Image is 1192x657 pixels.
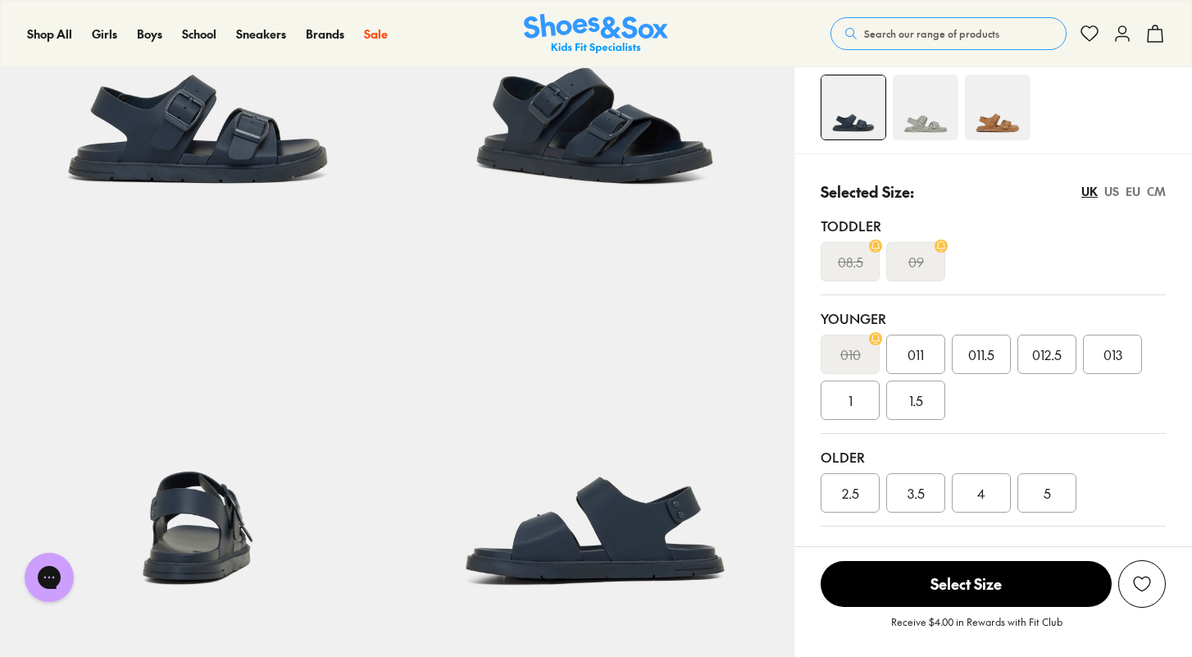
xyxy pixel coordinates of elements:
div: UK [1081,183,1098,200]
span: 1.5 [909,390,923,410]
div: CM [1147,183,1166,200]
span: 1 [849,390,853,410]
span: Boys [137,25,162,42]
s: 08.5 [838,252,863,271]
p: Receive $4.00 in Rewards with Fit Club [891,614,1062,644]
button: Search our range of products [830,17,1067,50]
span: Shop All [27,25,72,42]
span: Search our range of products [864,26,999,41]
iframe: Gorgias live chat messenger [16,547,82,608]
span: 3.5 [908,483,925,503]
span: Sale [364,25,388,42]
button: Select Size [821,560,1112,608]
a: Shoes & Sox [524,14,668,54]
span: 5 [1044,483,1051,503]
span: 012.5 [1032,344,1062,364]
span: 013 [1103,344,1122,364]
span: School [182,25,216,42]
a: Brands [306,25,344,43]
img: SNS_Logo_Responsive.svg [524,14,668,54]
div: US [1104,183,1119,200]
span: 011.5 [968,344,994,364]
a: Sneakers [236,25,286,43]
p: Selected Size: [821,180,914,203]
div: EU [1126,183,1140,200]
a: Boys [137,25,162,43]
s: 09 [908,252,924,271]
s: 010 [840,344,861,364]
button: Add to Wishlist [1118,560,1166,608]
span: 011 [908,344,924,364]
img: 4-455013_1 [965,75,1030,140]
a: School [182,25,216,43]
img: 4-503504_1 [893,75,958,140]
span: Girls [92,25,117,42]
a: Sale [364,25,388,43]
span: Sneakers [236,25,286,42]
img: 7-504069_1 [398,233,795,631]
div: Toddler [821,216,1166,235]
span: 4 [977,483,985,503]
span: Select Size [821,561,1112,607]
img: 4-504066_1 [821,75,885,139]
span: Brands [306,25,344,42]
a: Girls [92,25,117,43]
a: Shop All [27,25,72,43]
span: 2.5 [842,483,859,503]
div: Older [821,447,1166,467]
div: Younger [821,308,1166,328]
